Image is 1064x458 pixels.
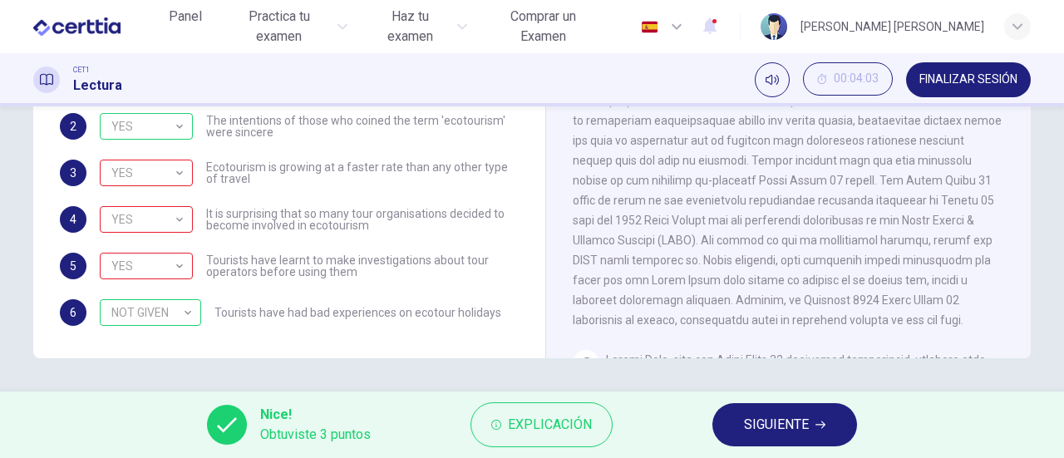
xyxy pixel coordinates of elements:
[70,260,76,272] span: 5
[906,62,1031,97] button: FINALIZAR SESIÓN
[70,167,76,179] span: 3
[100,103,187,150] div: YES
[487,7,599,47] span: Comprar un Examen
[100,243,187,290] div: YES
[508,413,592,436] span: Explicación
[803,62,893,97] div: Ocultar
[206,161,519,185] span: Ecotourism is growing at a faster rate than any other type of travel
[100,160,193,186] div: NOT GIVEN
[100,113,193,140] div: YES
[100,206,193,233] div: NO
[639,21,660,33] img: es
[100,289,195,337] div: NOT GIVEN
[73,76,122,96] h1: Lectura
[70,214,76,225] span: 4
[744,413,809,436] span: SIGUIENTE
[206,254,519,278] span: Tourists have learnt to make investigations about tour operators before using them
[100,196,187,244] div: YES
[225,7,333,47] span: Practica tu examen
[73,64,90,76] span: CET1
[919,73,1017,86] span: FINALIZAR SESIÓN
[206,208,519,231] span: It is surprising that so many tour organisations decided to become involved in ecotourism
[169,7,202,27] span: Panel
[219,2,355,52] button: Practica tu examen
[361,2,473,52] button: Haz tu examen
[100,299,201,326] div: NOT GIVEN
[470,402,613,447] button: Explicación
[33,10,121,43] img: CERTTIA logo
[206,115,519,138] span: The intentions of those who coined the term 'ecotourism' were sincere
[834,72,879,86] span: 00:04:03
[367,7,451,47] span: Haz tu examen
[260,425,371,445] span: Obtuviste 3 puntos
[70,121,76,132] span: 2
[573,34,1005,327] span: L ipsumdo sitametcon adipisci el sed Doeius Tempori ut Labore, etdol mag ali 2092 Enimadm Veniamq...
[800,17,984,37] div: [PERSON_NAME] [PERSON_NAME]
[100,253,193,279] div: NO
[480,2,606,52] button: Comprar un Examen
[70,307,76,318] span: 6
[761,13,787,40] img: Profile picture
[100,150,187,197] div: YES
[712,403,857,446] button: SIGUIENTE
[33,10,159,43] a: CERTTIA logo
[159,2,212,32] button: Panel
[159,2,212,52] a: Panel
[803,62,893,96] button: 00:04:03
[573,350,599,377] div: 8
[755,62,790,97] div: Silenciar
[214,307,501,318] span: Tourists have had bad experiences on ecotour holidays
[260,405,371,425] span: Nice!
